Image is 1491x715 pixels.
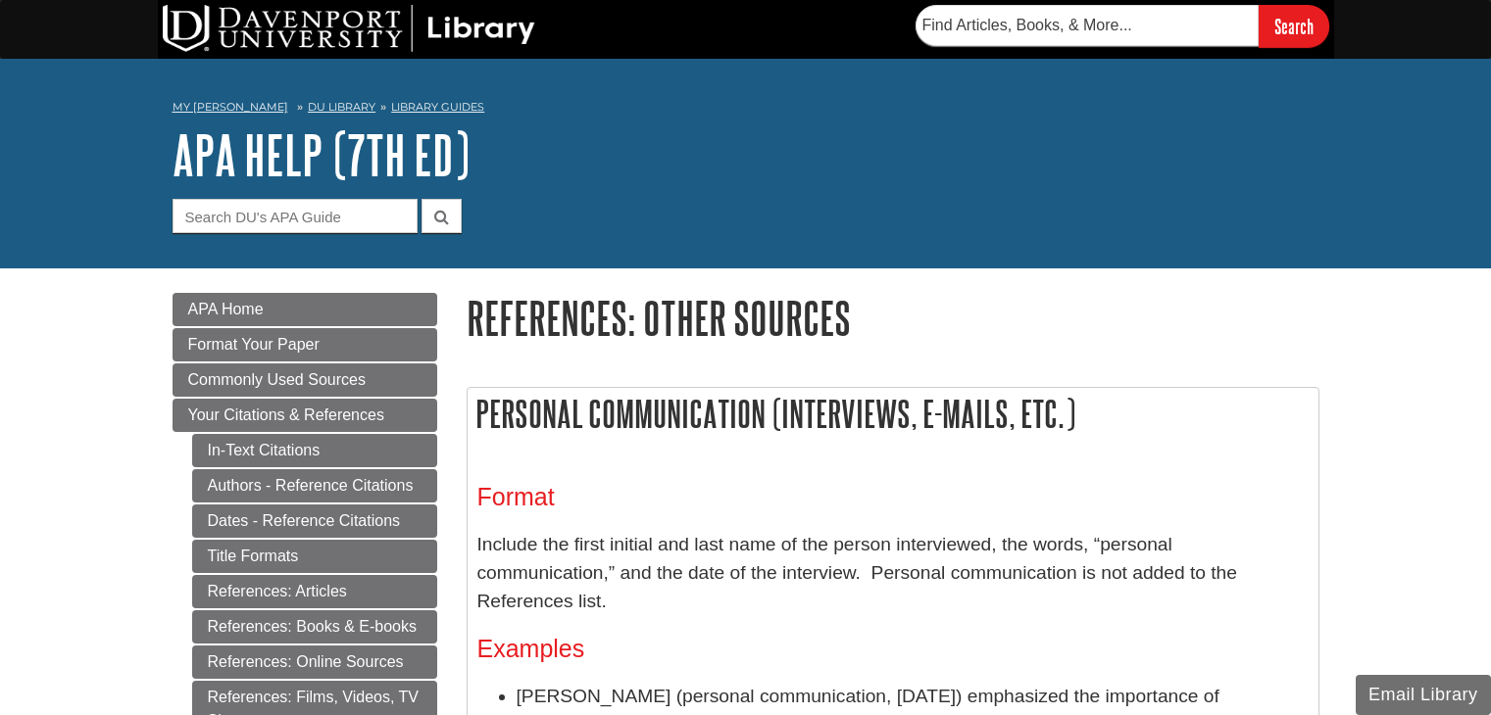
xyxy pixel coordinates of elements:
span: Commonly Used Sources [188,371,366,388]
a: Title Formats [192,540,437,573]
a: Format Your Paper [173,328,437,361]
input: Search DU's APA Guide [173,199,418,233]
a: Library Guides [391,100,484,114]
img: DU Library [163,5,535,52]
p: Include the first initial and last name of the person interviewed, the words, “personal communica... [477,531,1309,615]
a: References: Books & E-books [192,610,437,643]
h3: Format [477,483,1309,511]
h1: References: Other Sources [467,293,1319,343]
span: Your Citations & References [188,406,384,423]
a: References: Articles [192,575,437,608]
a: DU Library [308,100,375,114]
a: My [PERSON_NAME] [173,99,288,116]
span: APA Home [188,301,264,317]
a: References: Online Sources [192,645,437,679]
a: Your Citations & References [173,399,437,432]
input: Find Articles, Books, & More... [916,5,1259,46]
a: Authors - Reference Citations [192,469,437,502]
a: In-Text Citations [192,434,437,467]
h3: Examples [477,635,1309,663]
h2: Personal Communication (Interviews, E-mails, Etc.) [468,388,1318,440]
button: Email Library [1356,675,1491,715]
input: Search [1259,5,1329,47]
a: Dates - Reference Citations [192,504,437,538]
a: APA Help (7th Ed) [173,124,470,185]
nav: breadcrumb [173,94,1319,125]
a: APA Home [173,293,437,326]
form: Searches DU Library's articles, books, and more [916,5,1329,47]
span: Format Your Paper [188,336,320,353]
a: Commonly Used Sources [173,363,437,397]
